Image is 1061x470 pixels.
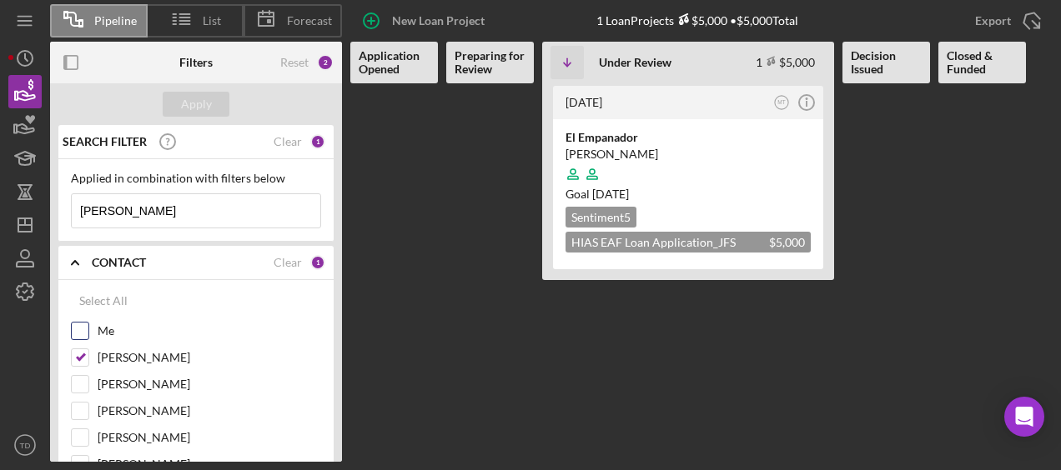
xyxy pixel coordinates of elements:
[350,4,501,37] button: New Loan Project
[599,56,671,69] b: Under Review
[756,55,815,69] div: 1 $5,000
[94,14,137,27] span: Pipeline
[566,207,636,227] div: Sentiment 5
[20,441,31,450] text: TD
[947,49,1018,76] b: Closed & Funded
[359,49,430,76] b: Application Opened
[455,49,525,76] b: Preparing for Review
[566,146,811,162] div: [PERSON_NAME]
[674,13,727,27] div: $5,000
[592,187,629,201] time: 05/18/2025
[1004,397,1044,437] div: Open Intercom Messenger
[310,134,325,149] div: 1
[566,187,629,201] span: Goal
[769,235,805,249] span: $5,000
[274,135,302,148] div: Clear
[79,284,128,317] div: Select All
[771,92,793,114] button: MT
[851,49,922,76] b: Decision Issued
[566,129,811,146] div: El Empanador
[596,13,798,27] div: 1 Loan Projects • $5,000 Total
[163,92,229,117] button: Apply
[280,56,309,69] div: Reset
[566,95,602,109] time: 2025-09-19 18:48
[98,349,321,366] label: [PERSON_NAME]
[392,4,485,37] div: New Loan Project
[310,255,325,270] div: 1
[317,54,334,71] div: 2
[179,56,213,69] b: Filters
[98,322,321,339] label: Me
[71,284,136,317] button: Select All
[71,172,321,185] div: Applied in combination with filters below
[274,256,302,269] div: Clear
[551,83,826,272] a: [DATE]MTEl Empanador[PERSON_NAME]Goal [DATE]Sentiment5HIAS EAF Loan Application_JFS Washtenaw Cou...
[975,4,1011,37] div: Export
[287,14,332,27] span: Forecast
[203,14,221,27] span: List
[8,428,42,462] button: TD
[98,402,321,419] label: [PERSON_NAME]
[63,135,147,148] b: SEARCH FILTER
[777,99,785,105] text: MT
[98,376,321,392] label: [PERSON_NAME]
[92,256,146,269] b: CONTACT
[181,92,212,117] div: Apply
[566,232,811,252] div: HIAS EAF Loan Application_JFS Washtenaw County
[958,4,1053,37] button: Export
[98,429,321,446] label: [PERSON_NAME]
